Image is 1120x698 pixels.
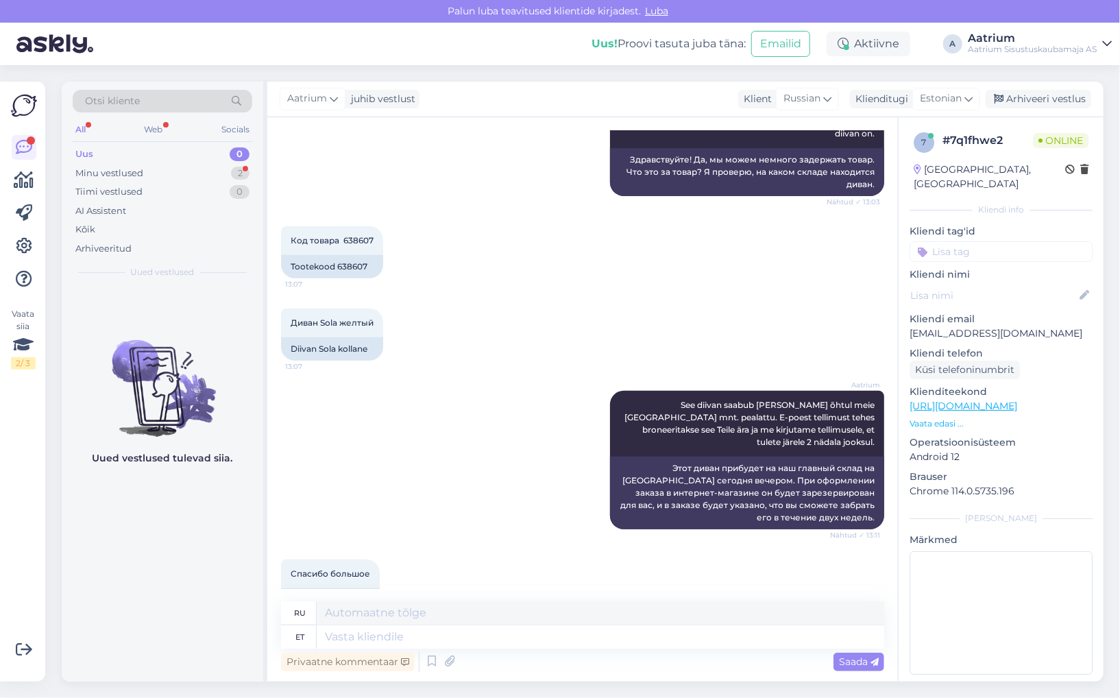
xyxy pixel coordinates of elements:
[968,44,1097,55] div: Aatrium Sisustuskaubamaja AS
[281,337,383,361] div: Diivan Sola kollane
[910,267,1093,282] p: Kliendi nimi
[142,121,166,139] div: Web
[610,457,884,529] div: Этот диван прибудет на наш главный склад на [GEOGRAPHIC_DATA] сегодня вечером. При оформлении зак...
[131,266,195,278] span: Uued vestlused
[285,361,337,372] span: 13:07
[294,601,306,625] div: ru
[839,655,879,668] span: Saada
[230,185,249,199] div: 0
[910,470,1093,484] p: Brauser
[827,197,880,207] span: Nähtud ✓ 13:03
[827,32,910,56] div: Aktiivne
[75,147,93,161] div: Uus
[219,121,252,139] div: Socials
[592,37,618,50] b: Uus!
[287,91,327,106] span: Aatrium
[968,33,1097,44] div: Aatrium
[11,357,36,370] div: 2 / 3
[943,34,962,53] div: A
[291,235,374,245] span: Код товара 638607
[75,204,126,218] div: AI Assistent
[281,255,383,278] div: Tootekood 638607
[910,326,1093,341] p: [EMAIL_ADDRESS][DOMAIN_NAME]
[942,132,1033,149] div: # 7q1fhwe2
[75,185,143,199] div: Tiimi vestlused
[291,568,370,579] span: Спасибо большое
[910,361,1020,379] div: Küsi telefoninumbrit
[11,93,37,119] img: Askly Logo
[910,400,1017,412] a: [URL][DOMAIN_NAME]
[75,167,143,180] div: Minu vestlused
[93,451,233,466] p: Uued vestlused tulevad siia.
[75,242,132,256] div: Arhiveeritud
[910,484,1093,498] p: Chrome 114.0.5735.196
[910,512,1093,525] div: [PERSON_NAME]
[62,315,263,439] img: No chats
[738,92,772,106] div: Klient
[231,167,249,180] div: 2
[920,91,962,106] span: Estonian
[73,121,88,139] div: All
[281,653,415,671] div: Privaatne kommentaar
[910,288,1077,303] input: Lisa nimi
[592,36,746,52] div: Proovi tasuta juba täna:
[986,90,1091,108] div: Arhiveeri vestlus
[910,435,1093,450] p: Operatsioonisüsteem
[1033,133,1088,148] span: Online
[285,279,337,289] span: 13:07
[783,91,820,106] span: Russian
[610,148,884,196] div: Здравствуйте! Да, мы можем немного задержать товар. Что это за товар? Я проверю, на каком складе ...
[910,450,1093,464] p: Android 12
[829,380,880,390] span: Aatrium
[910,385,1093,399] p: Klienditeekond
[850,92,908,106] div: Klienditugi
[910,241,1093,262] input: Lisa tag
[291,317,374,328] span: Диван Sola желтый
[11,308,36,370] div: Vaata siia
[85,94,140,108] span: Otsi kliente
[968,33,1112,55] a: AatriumAatrium Sisustuskaubamaja AS
[624,400,877,447] span: See diivan saabub [PERSON_NAME] õhtul meie [GEOGRAPHIC_DATA] mnt. pealattu. E-poest tellimust teh...
[910,224,1093,239] p: Kliendi tag'id
[910,418,1093,430] p: Vaata edasi ...
[922,137,927,147] span: 7
[295,625,304,649] div: et
[230,147,249,161] div: 0
[910,204,1093,216] div: Kliendi info
[829,530,880,540] span: Nähtud ✓ 13:11
[914,163,1065,191] div: [GEOGRAPHIC_DATA], [GEOGRAPHIC_DATA]
[910,533,1093,547] p: Märkmed
[345,92,415,106] div: juhib vestlust
[910,346,1093,361] p: Kliendi telefon
[281,588,380,612] div: Suur aitäh
[641,5,672,17] span: Luba
[751,31,810,57] button: Emailid
[910,312,1093,326] p: Kliendi email
[75,223,95,237] div: Kõik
